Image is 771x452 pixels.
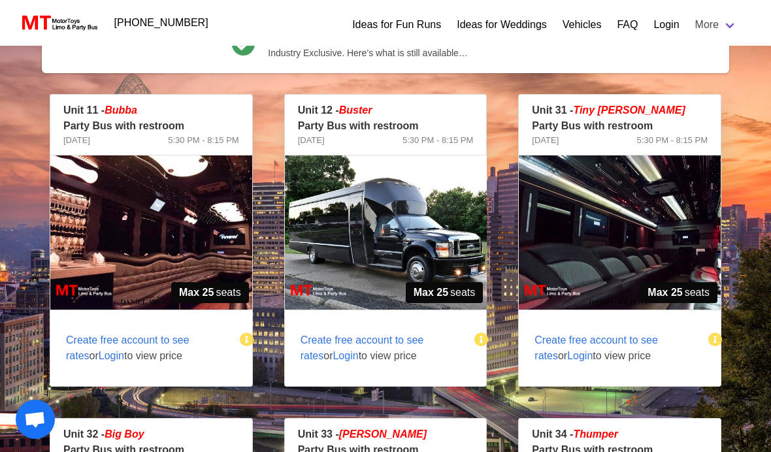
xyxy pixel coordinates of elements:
[298,427,474,442] p: Unit 33 -
[50,317,242,379] span: or to view price
[532,118,708,134] p: Party Bus with restroom
[339,105,372,116] em: Buster
[105,428,144,440] em: Big Boy
[406,282,484,303] span: seats
[50,155,252,310] img: 11%2002.jpg
[687,12,745,38] a: More
[268,46,539,60] span: Industry Exclusive. Here’s what is still available…
[107,10,216,36] a: [PHONE_NUMBER]
[298,118,474,134] p: Party Bus with restroom
[617,17,638,33] a: FAQ
[168,134,238,147] span: 5:30 PM - 8:15 PM
[298,103,474,118] p: Unit 12 -
[63,118,239,134] p: Party Bus with restroom
[519,317,710,379] span: or to view price
[18,14,99,32] img: MotorToys Logo
[285,317,476,379] span: or to view price
[339,428,427,440] em: [PERSON_NAME]
[573,428,617,440] em: Thumper
[567,350,593,361] span: Login
[298,134,325,147] span: [DATE]
[414,285,448,300] strong: Max 25
[457,17,547,33] a: Ideas for Weddings
[653,17,679,33] a: Login
[333,350,358,361] span: Login
[301,334,424,361] span: Create free account to see rates
[563,17,602,33] a: Vehicles
[532,427,708,442] p: Unit 34 -
[640,282,717,303] span: seats
[105,105,137,116] em: Bubba
[519,155,721,310] img: 31%2002.jpg
[99,350,124,361] span: Login
[179,285,214,300] strong: Max 25
[532,134,559,147] span: [DATE]
[16,400,55,439] div: Open chat
[66,334,189,361] span: Create free account to see rates
[352,17,441,33] a: Ideas for Fun Runs
[63,134,90,147] span: [DATE]
[63,103,239,118] p: Unit 11 -
[63,427,239,442] p: Unit 32 -
[171,282,249,303] span: seats
[573,105,685,116] span: Tiny [PERSON_NAME]
[285,155,487,310] img: 12%2001.jpg
[402,134,473,147] span: 5:30 PM - 8:15 PM
[532,103,708,118] p: Unit 31 -
[534,334,658,361] span: Create free account to see rates
[637,134,708,147] span: 5:30 PM - 8:15 PM
[648,285,682,300] strong: Max 25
